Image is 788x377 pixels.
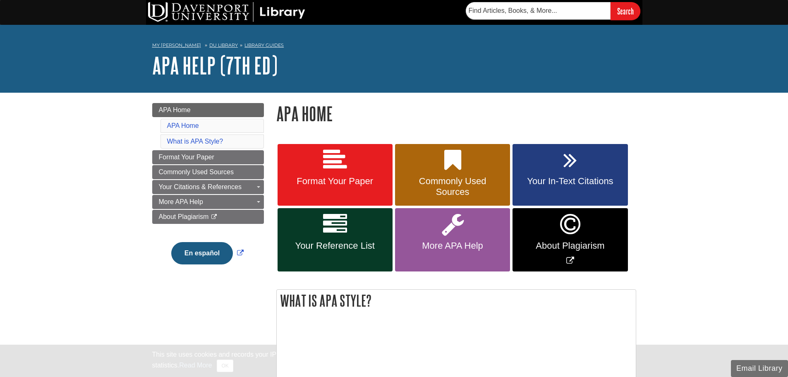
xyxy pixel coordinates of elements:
span: Commonly Used Sources [401,176,504,197]
span: More APA Help [159,198,203,205]
span: Commonly Used Sources [159,168,234,175]
a: Your In-Text Citations [513,144,628,206]
a: Your Citations & References [152,180,264,194]
h1: APA Home [276,103,636,124]
input: Find Articles, Books, & More... [466,2,611,19]
span: Format Your Paper [159,154,214,161]
button: Close [217,360,233,372]
a: DU Library [209,42,238,48]
input: Search [611,2,640,20]
a: APA Home [167,122,199,129]
a: More APA Help [152,195,264,209]
a: More APA Help [395,208,510,271]
form: Searches DU Library's articles, books, and more [466,2,640,20]
span: About Plagiarism [519,240,621,251]
a: My [PERSON_NAME] [152,42,201,49]
div: Guide Page Menu [152,103,264,279]
div: This site uses cookies and records your IP address for usage statistics. Additionally, we use Goo... [152,350,636,372]
button: Email Library [731,360,788,377]
a: Link opens in new window [513,208,628,271]
span: Your Reference List [284,240,386,251]
span: APA Home [159,106,191,113]
a: What is APA Style? [167,138,223,145]
span: Format Your Paper [284,176,386,187]
a: APA Home [152,103,264,117]
span: About Plagiarism [159,213,209,220]
span: Your Citations & References [159,183,242,190]
h2: What is APA Style? [277,290,636,312]
a: Commonly Used Sources [152,165,264,179]
span: Your In-Text Citations [519,176,621,187]
span: More APA Help [401,240,504,251]
i: This link opens in a new window [211,214,218,220]
a: About Plagiarism [152,210,264,224]
a: Library Guides [244,42,284,48]
a: Commonly Used Sources [395,144,510,206]
button: En español [171,242,233,264]
a: Format Your Paper [152,150,264,164]
a: Format Your Paper [278,144,393,206]
a: Your Reference List [278,208,393,271]
a: Link opens in new window [169,250,246,257]
a: APA Help (7th Ed) [152,53,278,78]
a: Read More [179,362,212,369]
nav: breadcrumb [152,40,636,53]
img: DU Library [148,2,305,22]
